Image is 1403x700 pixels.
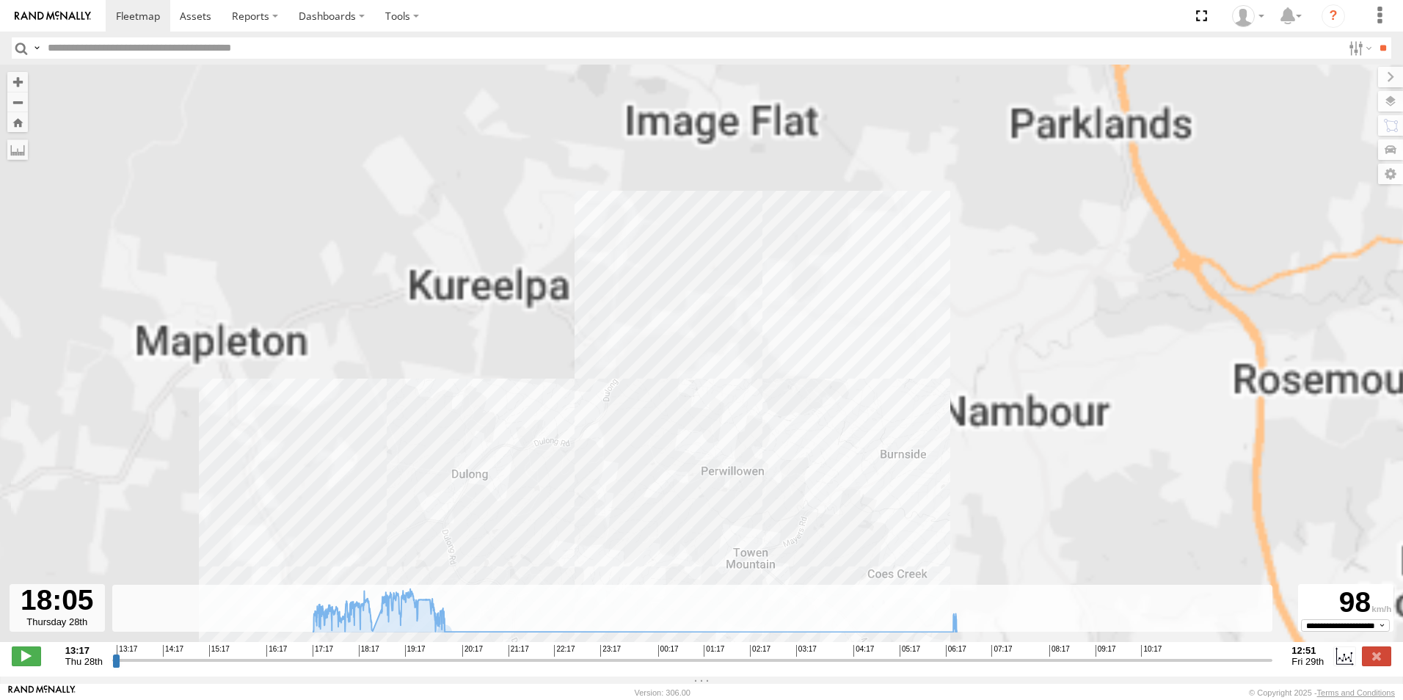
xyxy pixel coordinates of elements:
span: 01:17 [704,645,724,657]
button: Zoom in [7,72,28,92]
span: 09:17 [1096,645,1116,657]
label: Measure [7,139,28,160]
span: 13:17 [117,645,137,657]
span: 19:17 [405,645,426,657]
span: 05:17 [900,645,920,657]
span: 03:17 [796,645,817,657]
span: 20:17 [462,645,483,657]
span: 15:17 [209,645,230,657]
label: Play/Stop [12,646,41,666]
span: 18:17 [359,645,379,657]
span: 21:17 [509,645,529,657]
strong: 12:51 [1291,645,1324,656]
button: Zoom Home [7,112,28,132]
span: 16:17 [266,645,287,657]
span: 08:17 [1049,645,1070,657]
label: Close [1362,646,1391,666]
div: © Copyright 2025 - [1249,688,1395,697]
span: 04:17 [853,645,874,657]
span: 22:17 [554,645,575,657]
span: 00:17 [658,645,679,657]
label: Search Filter Options [1343,37,1374,59]
span: 07:17 [991,645,1012,657]
strong: 13:17 [65,645,103,656]
span: 10:17 [1141,645,1162,657]
label: Map Settings [1378,164,1403,184]
a: Visit our Website [8,685,76,700]
span: 02:17 [750,645,770,657]
div: Version: 306.00 [635,688,690,697]
label: Search Query [31,37,43,59]
button: Zoom out [7,92,28,112]
div: Hilton May [1227,5,1269,27]
span: 23:17 [600,645,621,657]
span: 17:17 [313,645,333,657]
span: Fri 29th Aug 2025 [1291,656,1324,667]
div: 98 [1300,586,1391,619]
span: 14:17 [163,645,183,657]
span: Thu 28th Aug 2025 [65,656,103,667]
a: Terms and Conditions [1317,688,1395,697]
i: ? [1322,4,1345,28]
span: 06:17 [946,645,966,657]
img: rand-logo.svg [15,11,91,21]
